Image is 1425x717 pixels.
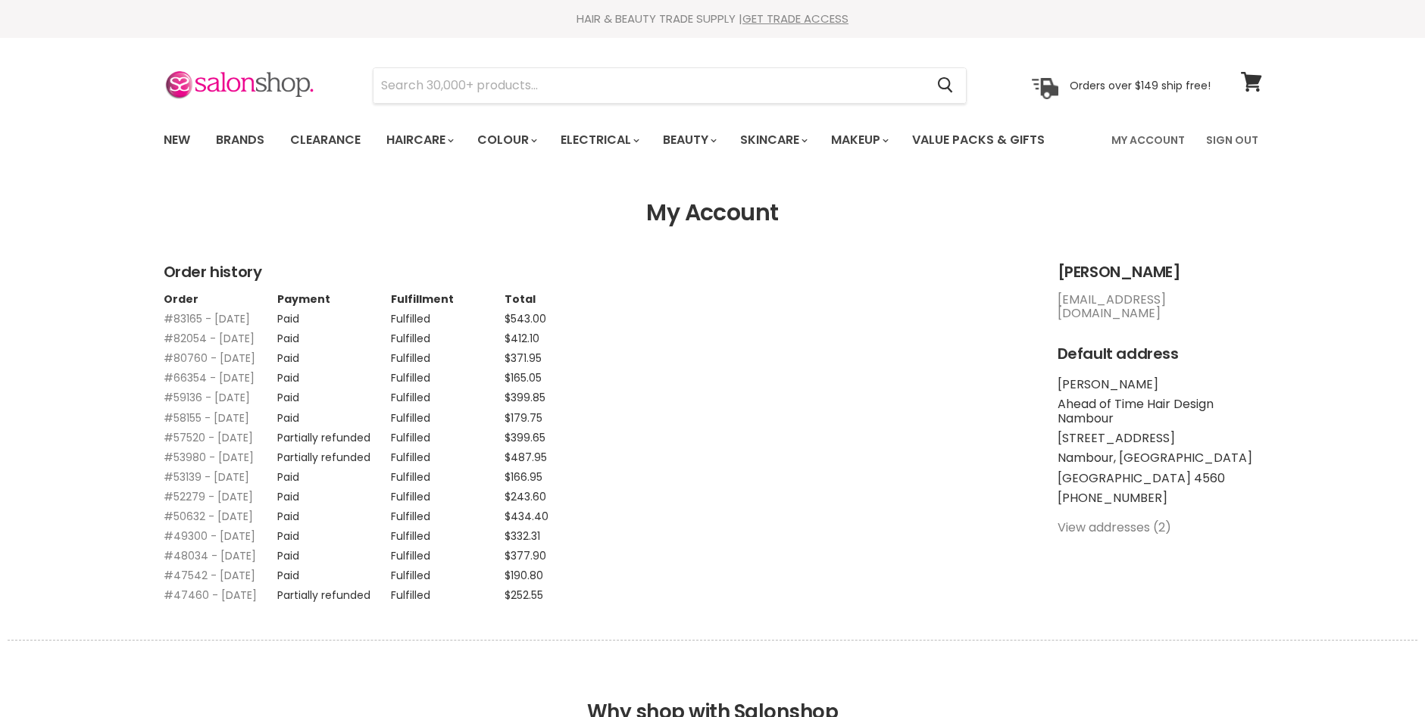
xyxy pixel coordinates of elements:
span: $252.55 [505,588,543,603]
span: $412.10 [505,331,539,346]
a: Sign Out [1197,124,1267,156]
td: Fulfilled [391,503,505,522]
td: Paid [277,522,391,542]
button: Search [926,68,966,103]
a: Electrical [549,124,648,156]
td: Fulfilled [391,522,505,542]
li: Nambour, [GEOGRAPHIC_DATA] [1058,451,1262,465]
a: #83165 - [DATE] [164,311,250,326]
td: Fulfilled [391,384,505,404]
a: New [152,124,202,156]
td: Fulfilled [391,305,505,325]
a: #53139 - [DATE] [164,469,249,485]
td: Fulfilled [391,483,505,503]
td: Fulfilled [391,444,505,463]
a: #82054 - [DATE] [164,331,255,346]
a: #48034 - [DATE] [164,548,256,563]
td: Paid [277,344,391,364]
th: Total [505,293,618,305]
td: Paid [277,384,391,404]
a: #58155 - [DATE] [164,410,249,426]
span: $543.00 [505,311,546,326]
span: $371.95 [505,351,542,366]
a: #80760 - [DATE] [164,351,255,366]
a: Colour [466,124,546,156]
td: Fulfilled [391,364,505,384]
a: My Account [1102,124,1194,156]
td: Paid [277,463,391,483]
td: Fulfilled [391,581,505,601]
input: Search [373,68,926,103]
th: Fulfillment [391,293,505,305]
td: Paid [277,305,391,325]
span: $399.85 [505,390,545,405]
a: View addresses (2) [1058,519,1171,536]
a: #57520 - [DATE] [164,430,253,445]
th: Order [164,293,277,305]
a: Haircare [375,124,463,156]
ul: Main menu [152,118,1080,162]
a: #47460 - [DATE] [164,588,257,603]
form: Product [373,67,967,104]
p: Orders over $149 ship free! [1070,78,1211,92]
td: Fulfilled [391,344,505,364]
a: Value Packs & Gifts [901,124,1056,156]
a: #52279 - [DATE] [164,489,253,504]
td: Fulfilled [391,562,505,581]
span: $434.40 [505,509,548,524]
td: Fulfilled [391,404,505,424]
h1: My Account [164,200,1262,226]
td: Fulfilled [391,463,505,483]
th: Payment [277,293,391,305]
a: Makeup [820,124,898,156]
li: [PHONE_NUMBER] [1058,491,1262,505]
td: Fulfilled [391,325,505,344]
td: Paid [277,562,391,581]
li: [GEOGRAPHIC_DATA] 4560 [1058,472,1262,485]
h2: Default address [1058,345,1262,363]
td: Fulfilled [391,542,505,562]
span: $332.31 [505,528,540,544]
a: Brands [205,124,276,156]
span: $399.65 [505,430,545,445]
td: Paid [277,404,391,424]
td: Fulfilled [391,424,505,444]
a: #59136 - [DATE] [164,390,250,405]
span: $179.75 [505,410,542,426]
td: Partially refunded [277,444,391,463]
li: [PERSON_NAME] [1058,378,1262,391]
td: Partially refunded [277,581,391,601]
span: $243.60 [505,489,546,504]
td: Paid [277,364,391,384]
a: GET TRADE ACCESS [742,11,848,26]
nav: Main [145,118,1281,162]
td: Paid [277,325,391,344]
a: #49300 - [DATE] [164,528,255,544]
li: Ahead of Time Hair Design Nambour [1058,397,1262,426]
td: Partially refunded [277,424,391,444]
a: Skincare [729,124,817,156]
td: Paid [277,542,391,562]
a: #47542 - [DATE] [164,568,255,583]
a: #53980 - [DATE] [164,450,254,465]
span: $190.80 [505,568,543,583]
h2: Order history [164,263,1027,281]
a: Beauty [652,124,726,156]
span: $377.90 [505,548,546,563]
a: Clearance [279,124,372,156]
span: $487.95 [505,450,547,465]
a: #50632 - [DATE] [164,509,253,524]
td: Paid [277,503,391,522]
span: $165.05 [505,370,542,385]
a: [EMAIL_ADDRESS][DOMAIN_NAME] [1058,291,1166,322]
span: $166.95 [505,469,542,485]
div: HAIR & BEAUTY TRADE SUPPLY | [145,11,1281,26]
li: [STREET_ADDRESS] [1058,432,1262,445]
h2: [PERSON_NAME] [1058,263,1262,281]
td: Paid [277,483,391,503]
a: #66354 - [DATE] [164,370,255,385]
